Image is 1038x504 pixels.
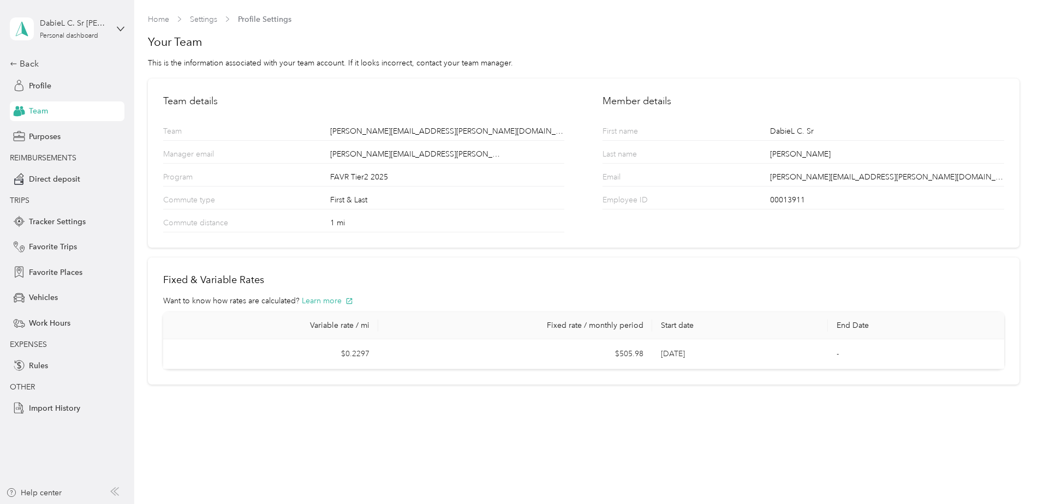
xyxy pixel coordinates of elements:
div: [PERSON_NAME][EMAIL_ADDRESS][PERSON_NAME][DOMAIN_NAME] [330,125,564,140]
th: Variable rate / mi [163,312,378,339]
span: Team [29,105,48,117]
button: Help center [6,487,62,499]
th: Start date [652,312,828,339]
span: TRIPS [10,196,29,205]
td: [DATE] [652,339,828,369]
div: 1 mi [330,217,564,232]
td: $505.98 [378,339,652,369]
h2: Member details [602,94,1004,109]
p: Team [163,125,247,140]
span: Favorite Places [29,267,82,278]
div: FAVR Tier2 2025 [330,171,564,186]
a: Settings [190,15,217,24]
span: EXPENSES [10,340,47,349]
p: Program [163,171,247,186]
div: 00013911 [770,194,1004,209]
span: Work Hours [29,317,70,329]
span: Direct deposit [29,173,80,185]
iframe: Everlance-gr Chat Button Frame [977,443,1038,504]
span: Vehicles [29,292,58,303]
span: Profile [29,80,51,92]
div: DabieL C. Sr [PERSON_NAME] [40,17,108,29]
span: [PERSON_NAME][EMAIL_ADDRESS][PERSON_NAME][DOMAIN_NAME] [330,148,506,160]
h2: Team details [163,94,564,109]
th: Fixed rate / monthly period [378,312,652,339]
div: First & Last [330,194,564,209]
p: First name [602,125,687,140]
span: OTHER [10,382,35,392]
p: Email [602,171,687,186]
span: Import History [29,403,80,414]
div: [PERSON_NAME][EMAIL_ADDRESS][PERSON_NAME][DOMAIN_NAME] [770,171,1004,186]
span: Rules [29,360,48,371]
td: - [828,339,1004,369]
div: [PERSON_NAME] [770,148,1004,163]
span: Purposes [29,131,61,142]
p: Last name [602,148,687,163]
span: REIMBURSEMENTS [10,153,76,163]
td: $0.2297 [163,339,378,369]
div: This is the information associated with your team account. If it looks incorrect, contact your te... [148,57,1019,69]
p: Commute type [163,194,247,209]
div: Want to know how rates are calculated? [163,295,1004,307]
div: DabieL C. Sr [770,125,1004,140]
p: Employee ID [602,194,687,209]
span: Favorite Trips [29,241,77,253]
p: Manager email [163,148,247,163]
h1: Your Team [148,34,1019,50]
th: End Date [828,312,1004,339]
a: Home [148,15,169,24]
button: Learn more [302,295,353,307]
h2: Fixed & Variable Rates [163,273,1004,287]
div: Personal dashboard [40,33,98,39]
p: Commute distance [163,217,247,232]
span: Profile Settings [238,14,291,25]
div: Back [10,57,119,70]
span: Tracker Settings [29,216,86,227]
